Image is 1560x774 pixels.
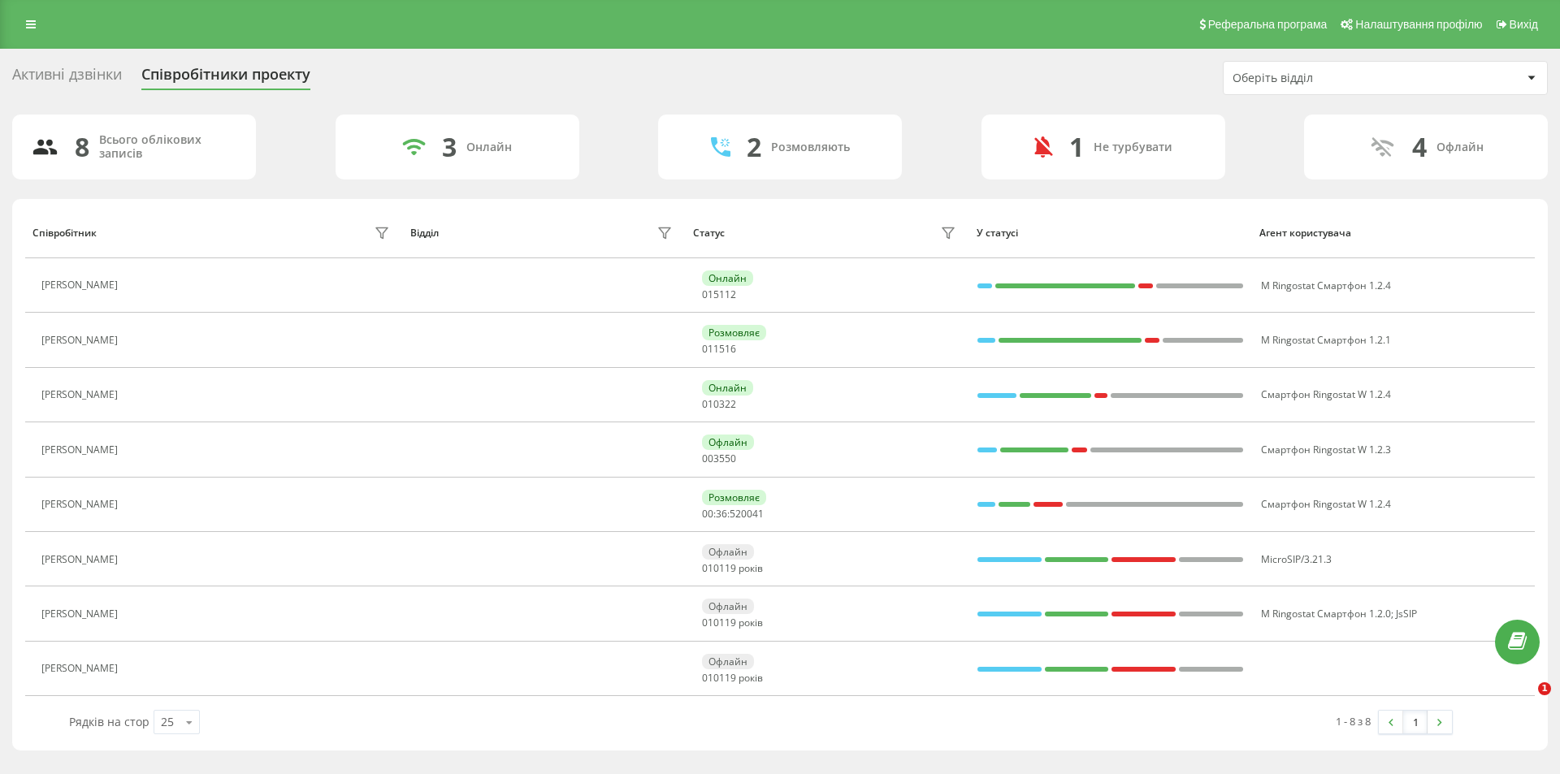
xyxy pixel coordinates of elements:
font: Розмовляє [708,326,760,339]
font: 03 [713,397,725,411]
font: 50 [725,452,736,465]
font: 00 [741,507,752,521]
font: M Ringostat Смартфон 1.2.1 [1261,333,1391,347]
iframe: Живий чат у інтеркомі [1505,682,1544,721]
font: 01 [702,288,713,301]
font: [PERSON_NAME] [41,387,118,401]
font: Налаштування профілю [1355,18,1482,31]
font: 1 [1069,129,1084,164]
font: Вихід [1510,18,1538,31]
font: [PERSON_NAME] [41,661,118,675]
font: Співробітники проекту [141,64,310,84]
font: [PERSON_NAME] [41,607,118,620]
font: 1 - 8 з 8 [1336,714,1371,729]
font: 01 [702,616,713,629]
font: Смартфон Ringostat W 1.2.4 [1261,387,1391,401]
font: Агент користувача [1259,226,1351,240]
font: Смартфон Ringostat W 1.2.3 [1261,443,1391,456]
font: Рядків на стор [69,714,149,729]
font: 4 [1412,129,1427,164]
font: Офлайн [708,599,747,613]
font: 8 [75,129,89,164]
font: Статус [693,226,725,240]
font: Оберіть відділ [1233,70,1313,85]
font: 01 [702,342,713,356]
font: 41 [752,507,764,521]
font: 2 [747,129,761,164]
font: 01 [702,397,713,411]
font: 1 [1541,683,1548,694]
font: Онлайн [708,271,747,285]
font: 01 [702,671,713,685]
font: 01 [713,671,725,685]
font: 16 [725,342,736,356]
font: 35 [713,452,725,465]
font: Розмовляють [771,139,850,154]
font: [PERSON_NAME] [41,552,118,566]
font: [PERSON_NAME] [41,333,118,347]
font: Офлайн [708,545,747,559]
font: Не турбувати [1094,139,1172,154]
font: 19 років [725,616,763,629]
font: 01 [702,561,713,575]
font: Офлайн [1436,139,1484,154]
font: 51 [713,288,725,301]
font: Розмовляє [708,491,760,504]
font: 19 років [725,561,763,575]
font: Співробітник [32,226,97,240]
font: 00:36:52 [702,507,741,521]
font: 19 років [725,671,763,685]
font: Офлайн [708,435,747,449]
font: 00 [702,452,713,465]
font: У статусі [977,226,1018,240]
font: Всього облікових записів [99,132,201,161]
font: M Ringostat Смартфон 1.2.4 [1261,279,1391,292]
font: M Ringostat Смартфон 1.2.0 [1261,607,1391,620]
font: 25 [161,714,174,729]
font: JsSIP [1396,607,1417,620]
font: 01 [713,561,725,575]
font: 3 [442,129,457,164]
font: 01 [713,616,725,629]
font: Відділ [410,226,439,240]
font: [PERSON_NAME] [41,497,118,511]
font: 15 [713,342,725,356]
font: Онлайн [708,381,747,395]
font: 12 [725,288,736,301]
font: 22 [725,397,736,411]
font: [PERSON_NAME] [41,278,118,292]
font: MicroSIP/3.21.3 [1261,552,1332,566]
font: Реферальна програма [1208,18,1328,31]
font: Офлайн [708,655,747,668]
font: Смартфон Ringostat W 1.2.4 [1261,497,1391,511]
font: [PERSON_NAME] [41,443,118,456]
font: Онлайн [466,139,512,154]
font: 1 [1413,715,1419,729]
font: Активні дзвінки [12,64,122,84]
